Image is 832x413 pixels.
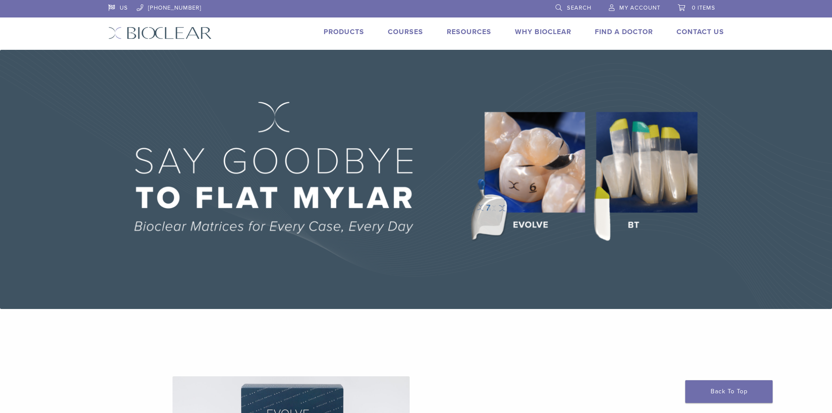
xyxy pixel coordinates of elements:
[515,28,571,36] a: Why Bioclear
[692,4,715,11] span: 0 items
[619,4,660,11] span: My Account
[567,4,591,11] span: Search
[677,28,724,36] a: Contact Us
[595,28,653,36] a: Find A Doctor
[324,28,364,36] a: Products
[388,28,423,36] a: Courses
[108,27,212,39] img: Bioclear
[685,380,773,403] a: Back To Top
[447,28,491,36] a: Resources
